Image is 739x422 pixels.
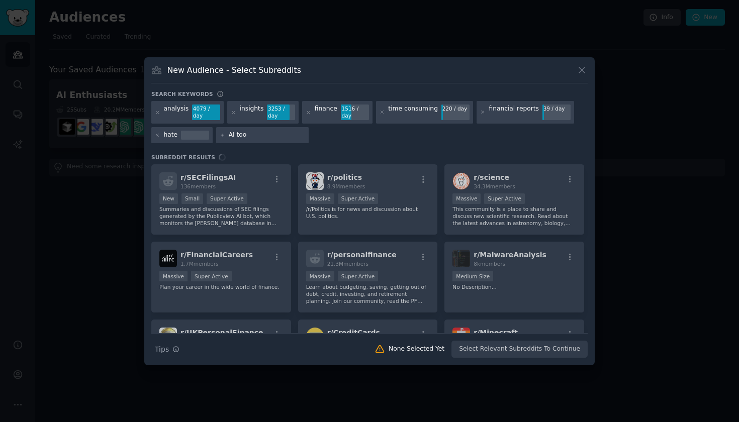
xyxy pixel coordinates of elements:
div: 1516 / day [341,104,369,121]
div: 39 / day [542,104,571,114]
span: Tips [155,344,169,355]
div: 3253 / day [267,104,295,121]
button: Tips [151,341,183,358]
div: analysis [164,104,189,121]
div: 4079 / day [192,104,220,121]
div: financial reports [489,104,539,121]
div: 220 / day [441,104,470,114]
div: finance [315,104,337,121]
h3: Search keywords [151,90,213,97]
div: time consuming [388,104,438,121]
div: None Selected Yet [389,345,444,354]
div: insights [240,104,264,121]
input: New Keyword [229,131,305,140]
h3: New Audience - Select Subreddits [167,65,301,75]
div: hate [164,131,178,140]
span: Subreddit Results [151,154,215,161]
